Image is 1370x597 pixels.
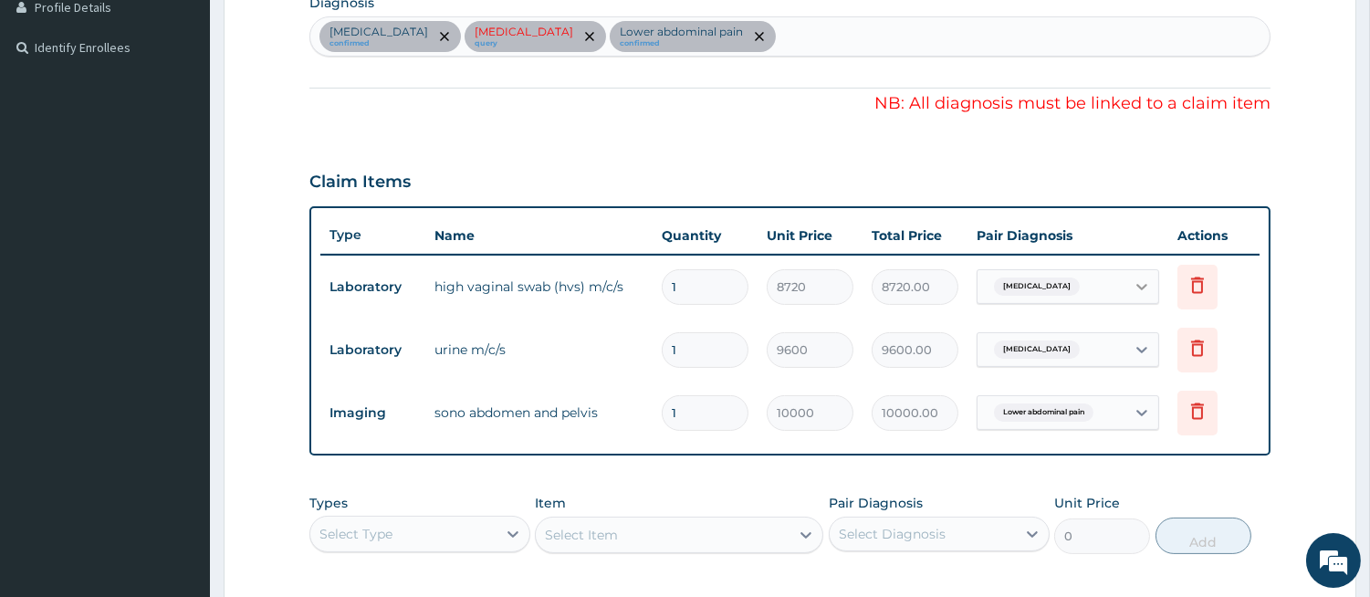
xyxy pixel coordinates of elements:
[319,525,392,543] div: Select Type
[309,92,1271,116] p: NB: All diagnosis must be linked to a claim item
[425,268,653,305] td: high vaginal swab (hvs) m/c/s
[425,394,653,431] td: sono abdomen and pelvis
[994,340,1080,359] span: [MEDICAL_DATA]
[1168,217,1260,254] th: Actions
[425,217,653,254] th: Name
[1054,494,1120,512] label: Unit Price
[751,28,768,45] span: remove selection option
[320,218,425,252] th: Type
[309,496,348,511] label: Types
[329,25,428,39] p: [MEDICAL_DATA]
[967,217,1168,254] th: Pair Diagnosis
[1156,518,1251,554] button: Add
[829,494,923,512] label: Pair Diagnosis
[620,25,743,39] p: Lower abdominal pain
[994,278,1080,296] span: [MEDICAL_DATA]
[320,396,425,430] td: Imaging
[9,401,348,465] textarea: Type your message and hit 'Enter'
[329,39,428,48] small: confirmed
[320,333,425,367] td: Laboratory
[436,28,453,45] span: remove selection option
[34,91,74,137] img: d_794563401_company_1708531726252_794563401
[839,525,946,543] div: Select Diagnosis
[535,494,566,512] label: Item
[425,331,653,368] td: urine m/c/s
[863,217,967,254] th: Total Price
[299,9,343,53] div: Minimize live chat window
[758,217,863,254] th: Unit Price
[620,39,743,48] small: confirmed
[95,102,307,126] div: Chat with us now
[309,173,411,193] h3: Claim Items
[475,25,573,39] p: [MEDICAL_DATA]
[581,28,598,45] span: remove selection option
[994,403,1093,422] span: Lower abdominal pain
[653,217,758,254] th: Quantity
[106,181,252,365] span: We're online!
[320,270,425,304] td: Laboratory
[475,39,573,48] small: query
